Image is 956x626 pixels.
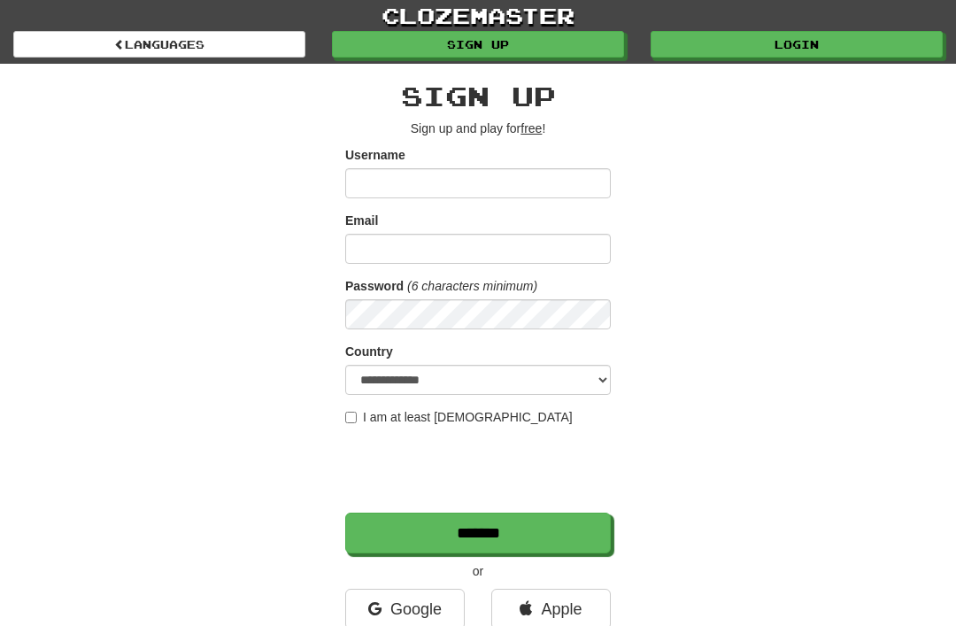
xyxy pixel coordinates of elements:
[332,31,624,58] a: Sign up
[345,81,611,111] h2: Sign up
[345,343,393,360] label: Country
[345,212,378,229] label: Email
[345,120,611,137] p: Sign up and play for !
[407,279,537,293] em: (6 characters minimum)
[345,562,611,580] p: or
[345,408,573,426] label: I am at least [DEMOGRAPHIC_DATA]
[345,435,614,504] iframe: reCAPTCHA
[345,146,405,164] label: Username
[13,31,305,58] a: Languages
[520,121,542,135] u: free
[345,412,357,423] input: I am at least [DEMOGRAPHIC_DATA]
[651,31,943,58] a: Login
[345,277,404,295] label: Password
